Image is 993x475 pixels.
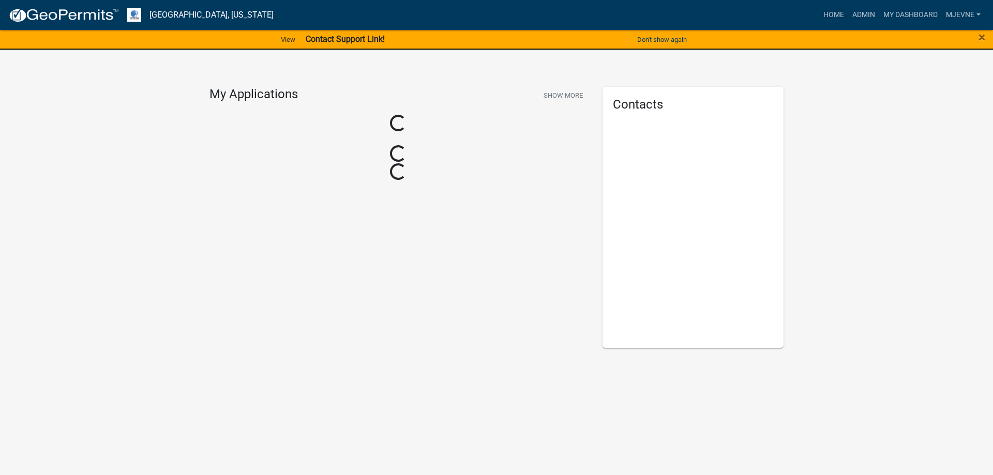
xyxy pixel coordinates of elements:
[633,31,691,48] button: Don't show again
[848,5,879,25] a: Admin
[979,30,985,44] span: ×
[539,87,587,104] button: Show More
[942,5,985,25] a: MJevne
[819,5,848,25] a: Home
[277,31,299,48] a: View
[613,97,773,112] h5: Contacts
[879,5,942,25] a: My Dashboard
[209,87,298,102] h4: My Applications
[306,34,385,44] strong: Contact Support Link!
[127,8,141,22] img: Otter Tail County, Minnesota
[149,6,274,24] a: [GEOGRAPHIC_DATA], [US_STATE]
[979,31,985,43] button: Close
